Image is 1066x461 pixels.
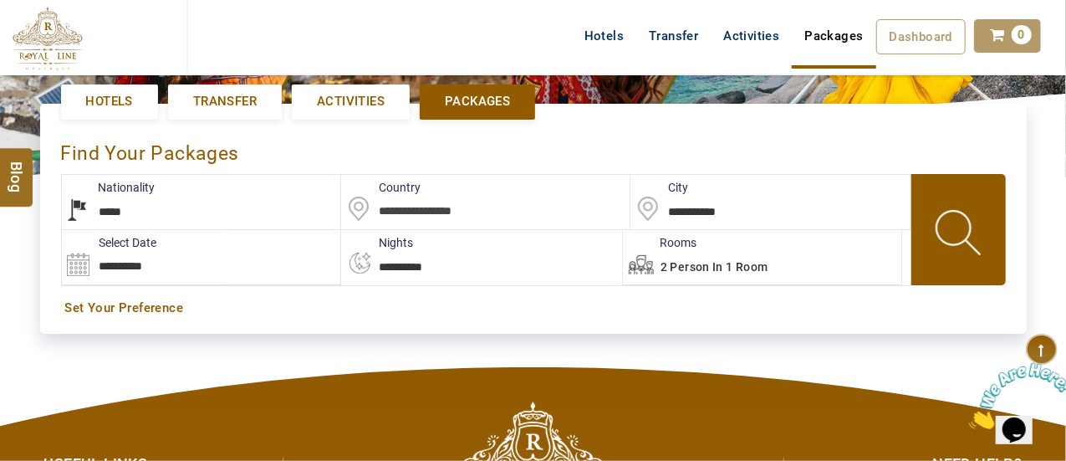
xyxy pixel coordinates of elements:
a: Set Your Preference [65,300,1002,317]
img: The Royal Line Holidays [13,7,83,70]
a: Packages [792,19,875,53]
a: 0 [974,19,1041,53]
span: 0 [1012,25,1032,44]
a: Activities [711,19,792,53]
label: nights [341,234,413,251]
iframe: chat widget [962,356,1066,436]
label: Select Date [62,234,157,251]
span: 2 Person in 1 Room [661,260,768,274]
a: Hotels [572,19,636,53]
img: Chat attention grabber [7,7,110,73]
label: Nationality [61,179,156,196]
span: Blog [6,161,28,175]
label: Country [341,179,421,196]
span: Dashboard [890,29,953,44]
a: Transfer [636,19,711,53]
label: City [630,179,688,196]
label: Rooms [622,234,696,251]
div: find your Packages [61,125,1006,174]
